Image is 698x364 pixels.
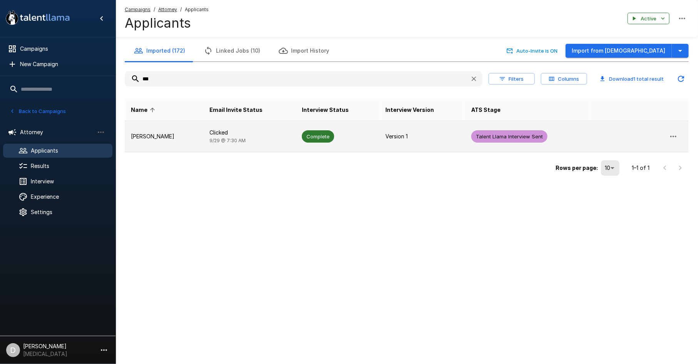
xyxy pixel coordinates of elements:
button: Imported (172) [125,40,194,61]
span: Email Invite Status [209,105,263,115]
button: Linked Jobs (10) [194,40,269,61]
p: Version 1 [385,133,459,140]
span: Interview Status [302,105,349,115]
span: / [180,6,182,13]
span: ATS Stage [471,105,500,115]
p: [PERSON_NAME] [131,133,197,140]
u: Attorney [158,7,177,12]
span: Applicants [185,6,209,13]
button: Download1 total result [593,73,670,85]
span: Complete [302,133,334,140]
span: / [154,6,155,13]
h4: Applicants [125,15,209,31]
button: Auto-Invite is ON [505,45,559,57]
p: Rows per page: [556,164,598,172]
span: Talent Llama Interview Sent [471,133,547,140]
p: 1–1 of 1 [632,164,649,172]
span: 9/29 @ 7:30 AM [209,138,246,143]
span: Name [131,105,157,115]
p: Clicked [209,129,290,136]
u: Campaigns [125,7,151,12]
button: Updated Today - 11:04 AM [673,71,689,86]
button: Import from [DEMOGRAPHIC_DATA] [566,44,672,58]
button: Active [628,13,670,25]
button: Import History [269,40,338,61]
button: Columns [541,73,587,85]
span: Interview Version [385,105,434,115]
div: 10 [601,160,619,176]
button: Filters [489,73,535,85]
